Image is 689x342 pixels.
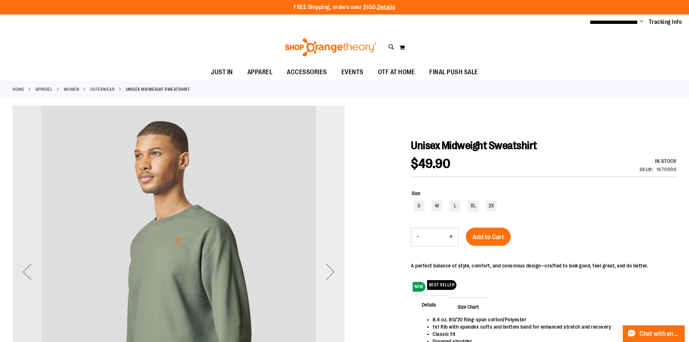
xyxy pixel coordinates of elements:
button: Increase product quantity [444,228,458,246]
div: L [450,200,460,211]
a: EVENTS [334,64,371,81]
span: BEST SELLER [427,280,457,290]
div: A perfect balance of style, comfort, and conscious design—crafted to look good, feel great, and d... [411,262,648,269]
button: Account menu [640,18,643,26]
span: $49.90 [411,156,450,171]
span: Details [411,295,447,314]
span: JUST IN [211,64,233,80]
a: Outerwear [90,86,115,93]
li: Classic fit [433,330,669,338]
a: APPAREL [35,86,53,93]
p: FREE Shipping, orders over $150. [294,3,395,12]
a: WOMEN [64,86,79,93]
li: 1x1 Rib with spandex cuffs and bottom band for enhanced stretch and recovery [433,323,669,330]
div: Availability [639,157,677,165]
span: Size Chart [447,297,490,316]
a: FINAL PUSH SALE [422,64,485,81]
a: OTF AT HOME [371,64,422,81]
strong: SKU [639,166,654,172]
span: NEW [413,282,425,292]
span: EVENTS [341,64,363,80]
strong: Unisex Midweight Sweatshirt [126,86,190,93]
div: XL [468,200,479,211]
div: M [431,200,442,211]
li: 8.4 oz. 80/20 Ring-spun cotton/Polyester [433,316,669,323]
div: 1470996 [656,166,677,173]
span: Size [412,190,420,196]
button: Chat with an Expert [623,325,685,342]
a: Home [13,86,24,93]
a: ACCESSORIES [280,64,334,81]
a: APPAREL [240,64,280,80]
button: Decrease product quantity [411,228,424,246]
span: OTF AT HOME [378,64,415,80]
span: Chat with an Expert [639,330,680,337]
span: APPAREL [247,64,273,80]
img: Shop Orangetheory [284,38,378,56]
div: 2X [486,200,497,211]
span: ACCESSORIES [287,64,327,80]
span: Add to Cart [472,233,504,241]
div: S [413,200,424,211]
input: Product quantity [424,228,444,246]
button: Add to Cart [466,228,511,246]
span: FINAL PUSH SALE [429,64,478,80]
a: JUST IN [204,64,240,81]
a: Details [377,4,395,10]
a: Tracking Info [649,18,682,26]
div: In stock [639,157,677,165]
span: Unisex Midweight Sweatshirt [411,139,537,152]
